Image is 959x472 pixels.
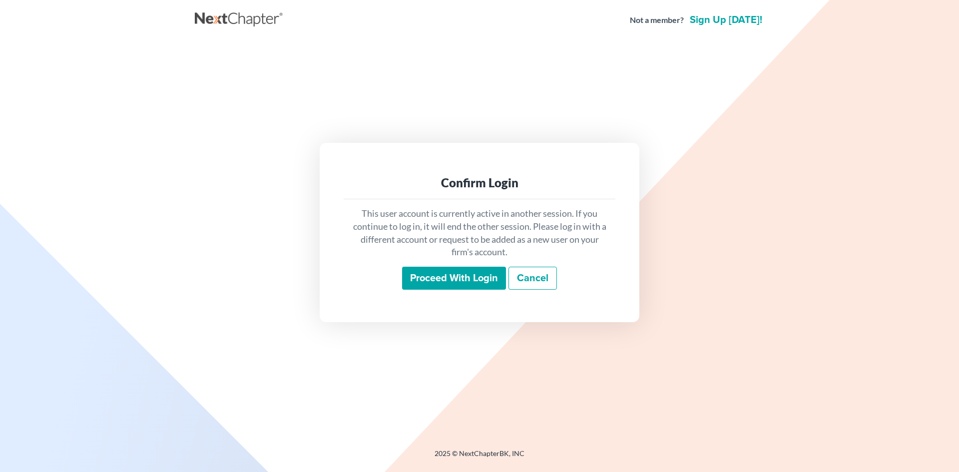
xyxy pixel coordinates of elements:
input: Proceed with login [402,267,506,290]
strong: Not a member? [630,14,684,26]
p: This user account is currently active in another session. If you continue to log in, it will end ... [352,207,607,259]
a: Sign up [DATE]! [688,15,764,25]
a: Cancel [508,267,557,290]
div: 2025 © NextChapterBK, INC [195,449,764,467]
div: Confirm Login [352,175,607,191]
